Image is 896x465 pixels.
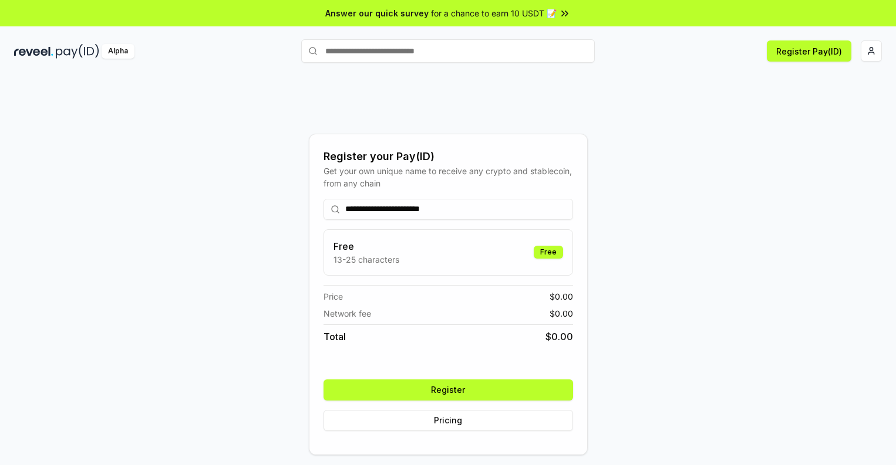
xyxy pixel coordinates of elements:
[325,7,429,19] span: Answer our quick survey
[324,165,573,189] div: Get your own unique name to receive any crypto and stablecoin, from any chain
[324,307,371,320] span: Network fee
[324,290,343,303] span: Price
[324,410,573,431] button: Pricing
[334,253,399,266] p: 13-25 characters
[102,44,134,59] div: Alpha
[431,7,557,19] span: for a chance to earn 10 USDT 📝
[545,330,573,344] span: $ 0.00
[324,148,573,165] div: Register your Pay(ID)
[56,44,99,59] img: pay_id
[534,246,563,259] div: Free
[334,239,399,253] h3: Free
[14,44,53,59] img: reveel_dark
[767,40,851,62] button: Register Pay(ID)
[324,379,573,400] button: Register
[550,307,573,320] span: $ 0.00
[550,290,573,303] span: $ 0.00
[324,330,346,344] span: Total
